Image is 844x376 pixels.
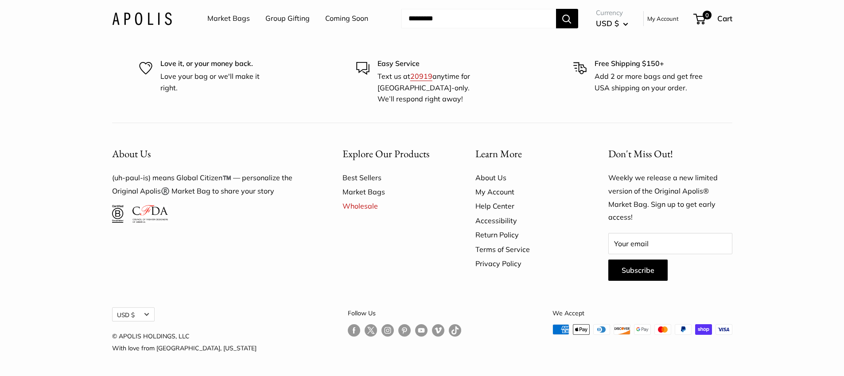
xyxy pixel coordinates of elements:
[647,13,679,24] a: My Account
[475,185,577,199] a: My Account
[325,12,368,25] a: Coming Soon
[342,199,444,213] a: Wholesale
[475,145,577,163] button: Learn More
[694,12,732,26] a: 0 Cart
[475,199,577,213] a: Help Center
[556,9,578,28] button: Search
[608,145,732,163] p: Don't Miss Out!
[160,71,271,93] p: Love your bag or we'll make it right.
[112,171,311,198] p: (uh-paul-is) means Global Citizen™️ — personalize the Original Apolis®️ Market Bag to share your ...
[595,71,705,93] p: Add 2 or more bags and get free USA shipping on your order.
[415,324,428,337] a: Follow us on YouTube
[596,19,619,28] span: USD $
[608,260,668,281] button: Subscribe
[596,16,628,31] button: USD $
[475,147,522,160] span: Learn More
[717,14,732,23] span: Cart
[342,171,444,185] a: Best Sellers
[552,307,732,319] p: We Accept
[381,324,394,337] a: Follow us on Instagram
[348,324,360,337] a: Follow us on Facebook
[432,324,444,337] a: Follow us on Vimeo
[377,71,488,105] p: Text us at anytime for [GEOGRAPHIC_DATA]-only. We’ll respond right away!
[365,324,377,340] a: Follow us on Twitter
[132,205,167,223] img: Council of Fashion Designers of America Member
[702,11,711,19] span: 0
[112,307,155,322] button: USD $
[401,9,556,28] input: Search...
[475,171,577,185] a: About Us
[112,205,124,223] img: Certified B Corporation
[112,147,151,160] span: About Us
[410,72,432,81] a: 20919
[596,7,628,19] span: Currency
[475,228,577,242] a: Return Policy
[475,213,577,228] a: Accessibility
[377,58,488,70] p: Easy Service
[342,145,444,163] button: Explore Our Products
[342,147,429,160] span: Explore Our Products
[342,185,444,199] a: Market Bags
[207,12,250,25] a: Market Bags
[265,12,310,25] a: Group Gifting
[112,145,311,163] button: About Us
[475,256,577,271] a: Privacy Policy
[348,307,461,319] p: Follow Us
[595,58,705,70] p: Free Shipping $150+
[398,324,411,337] a: Follow us on Pinterest
[112,330,257,353] p: © APOLIS HOLDINGS, LLC With love from [GEOGRAPHIC_DATA], [US_STATE]
[475,242,577,256] a: Terms of Service
[112,12,172,25] img: Apolis
[449,324,461,337] a: Follow us on Tumblr
[608,171,732,225] p: Weekly we release a new limited version of the Original Apolis® Market Bag. Sign up to get early ...
[160,58,271,70] p: Love it, or your money back.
